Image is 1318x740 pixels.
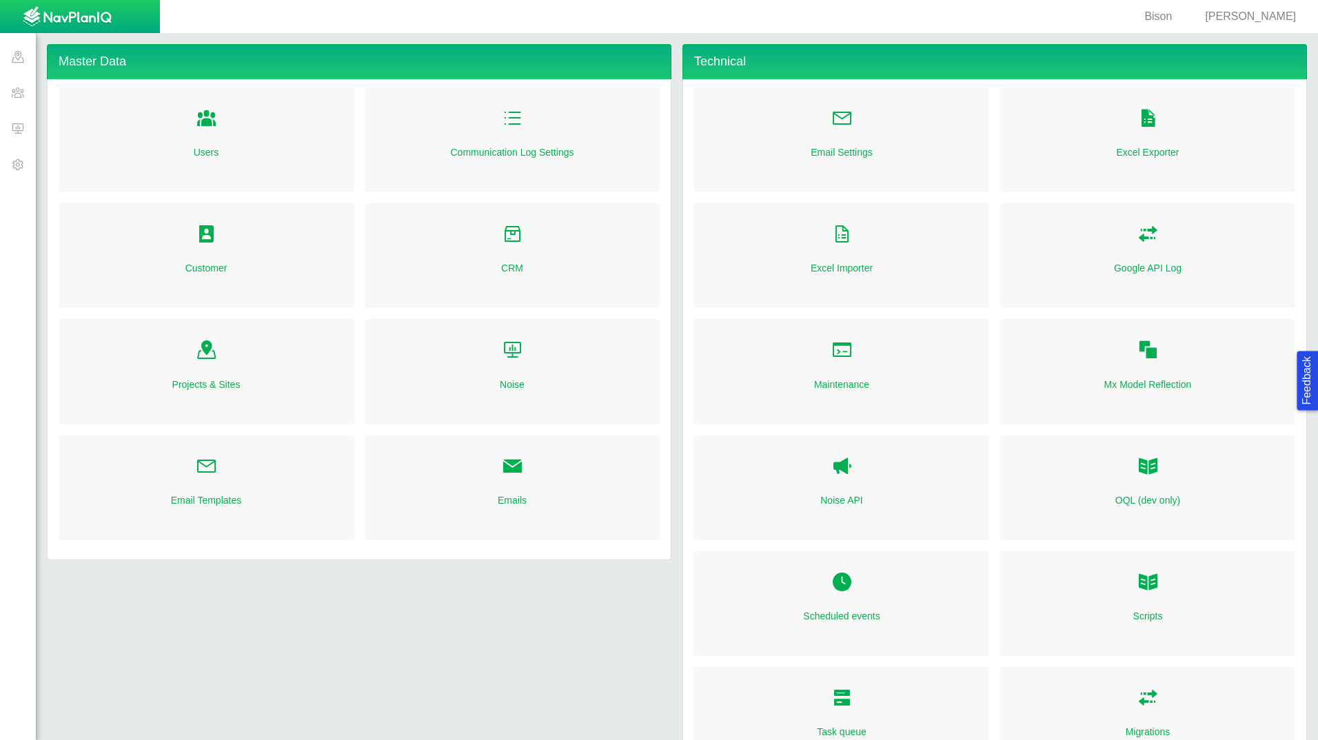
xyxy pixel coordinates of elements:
a: Folder Open Icon [502,452,523,482]
a: Noise API [820,493,862,507]
button: Feedback [1297,351,1318,410]
h4: Master Data [47,44,671,79]
a: Folder Open Icon [196,336,217,366]
div: Folder Open Icon Email Templates [59,435,354,540]
div: Folder Open Icon Communication Log Settings [365,88,660,192]
a: Folder Open Icon [196,220,217,250]
a: OQL (dev only) [1115,493,1180,507]
a: Customer [185,261,227,275]
div: Folder Open Icon Excel Exporter [1000,88,1295,192]
a: Emails [498,493,527,507]
a: Scripts [1133,609,1163,623]
a: Users [194,145,219,159]
a: Excel Importer [811,261,873,275]
a: Folder Open Icon [1137,568,1159,598]
a: Folder Open Icon [502,220,523,250]
div: Folder Open Icon Google API Log [1000,203,1295,308]
div: Folder Open Icon Scripts [1000,551,1295,656]
div: Folder Open Icon Emails [365,435,660,540]
span: [PERSON_NAME] [1205,10,1296,22]
div: Folder Open Icon Excel Importer [694,203,989,308]
div: Folder Open Icon Mx Model Reflection [1000,319,1295,424]
img: UrbanGroupSolutionsTheme$USG_Images$logo.png [23,6,112,28]
a: Email Settings [811,145,872,159]
span: Bison [1144,10,1172,22]
div: Folder Open Icon Scheduled events [694,551,989,656]
a: Folder Open Icon [831,104,853,134]
a: Mx Model Reflection [1104,378,1192,391]
div: Folder Open Icon CRM [365,203,660,308]
a: Folder Open Icon [196,452,217,482]
a: Folder Open Icon [1137,104,1159,134]
a: Maintenance [814,378,869,391]
a: Communication Log Settings [451,145,574,159]
a: Projects & Sites [172,378,241,391]
a: Folder Open Icon [831,568,853,598]
div: Folder Open Icon Maintenance [694,319,989,424]
div: Folder Open Icon Noise [365,319,660,424]
a: Google API Log [1114,261,1182,275]
a: Folder Open Icon [1137,336,1159,366]
a: Excel Exporter [1116,145,1179,159]
div: [PERSON_NAME] [1188,9,1301,25]
a: Folder Open Icon [831,684,853,714]
h4: Technical [682,44,1307,79]
a: Folder Open Icon [831,336,853,366]
div: Folder Open Icon Users [59,88,354,192]
a: Folder Open Icon [502,336,523,366]
a: Task queue [817,725,866,739]
a: CRM [501,261,523,275]
a: Scheduled events [803,609,880,623]
a: OQL [1137,452,1159,482]
a: Folder Open Icon [831,220,853,250]
a: Noise API [831,452,853,482]
div: Noise API Noise API [694,435,989,540]
a: Migrations [1126,725,1170,739]
a: Folder Open Icon [1137,220,1159,250]
a: Folder Open Icon [196,104,217,134]
div: Folder Open Icon Email Settings [694,88,989,192]
a: Email Templates [171,493,241,507]
div: Folder Open Icon Customer [59,203,354,308]
a: Folder Open Icon [1137,684,1159,714]
a: Noise [500,378,525,391]
a: Folder Open Icon [502,104,523,134]
div: OQL OQL (dev only) [1000,435,1295,540]
div: Folder Open Icon Projects & Sites [59,319,354,424]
